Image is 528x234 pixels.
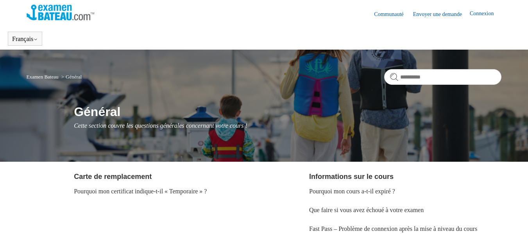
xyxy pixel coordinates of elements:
[309,225,477,232] a: Fast Pass – Problème de connexion après la mise à niveau du cours
[384,69,501,85] input: Rechercher
[309,188,395,195] a: Pourquoi mon cours a-t-il expiré ?
[309,173,394,180] a: Informations sur le cours
[74,173,152,180] a: Carte de remplacement
[74,121,501,130] p: Cette section couvre les questions générales concernant votre cours !
[27,5,94,20] img: Page d’accueil du Centre d’aide Examen Bateau
[27,74,60,80] li: Examen Bateau
[309,207,424,213] a: Que faire si vous avez échoué à votre examen
[74,102,501,121] h1: Général
[470,9,501,19] a: Connexion
[413,10,470,18] a: Envoyer une demande
[60,74,82,80] li: Général
[374,10,411,18] a: Communauté
[508,214,528,234] div: Live chat
[12,36,38,43] button: Français
[27,74,59,80] a: Examen Bateau
[74,188,207,195] a: Pourquoi mon certificat indique-t-il « Temporaire » ?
